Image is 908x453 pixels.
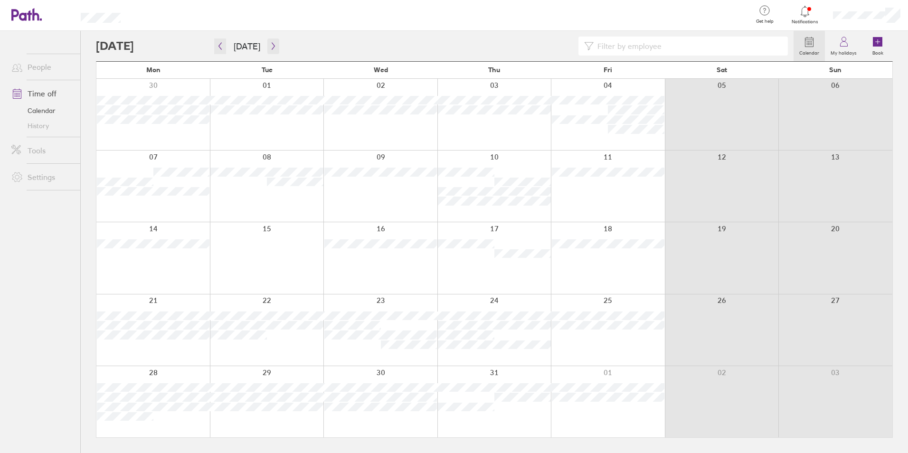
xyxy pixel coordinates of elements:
button: [DATE] [226,38,268,54]
a: Book [862,31,893,61]
a: Time off [4,84,80,103]
label: My holidays [825,47,862,56]
a: Notifications [790,5,821,25]
input: Filter by employee [594,37,782,55]
a: People [4,57,80,76]
a: Tools [4,141,80,160]
span: Thu [488,66,500,74]
a: History [4,118,80,133]
span: Wed [374,66,388,74]
span: Sat [717,66,727,74]
a: Settings [4,168,80,187]
span: Mon [146,66,161,74]
span: Notifications [790,19,821,25]
span: Get help [749,19,780,24]
span: Fri [604,66,612,74]
span: Sun [829,66,842,74]
label: Book [867,47,889,56]
a: Calendar [4,103,80,118]
a: My holidays [825,31,862,61]
span: Tue [262,66,273,74]
a: Calendar [794,31,825,61]
label: Calendar [794,47,825,56]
